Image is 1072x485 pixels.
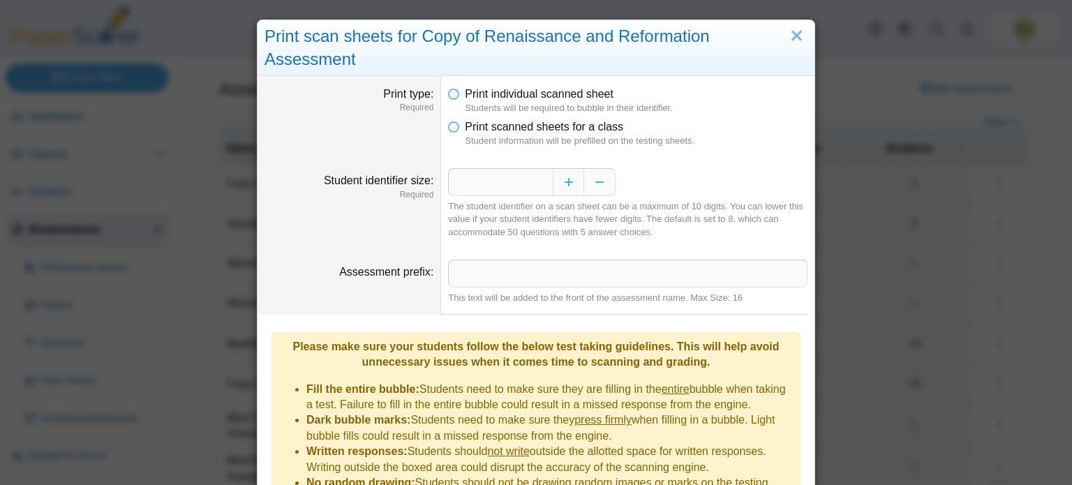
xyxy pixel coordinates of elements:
dfn: Student information will be prefilled on the testing sheets. [465,135,807,147]
li: Students need to make sure they are filling in the bubble when taking a test. Failure to fill in ... [306,382,794,413]
u: not write [487,445,529,457]
label: Print type [383,88,433,100]
label: Assessment prefix [339,266,433,278]
b: Dark bubble marks: [306,414,410,426]
a: Close [786,24,807,48]
u: entire [662,383,690,395]
dfn: Required [265,189,433,201]
b: Please make sure your students follow the below test taking guidelines. This will help avoid unne... [292,341,779,368]
button: Increase [553,168,584,196]
div: The student identifier on a scan sheet can be a maximum of 10 digits. You can lower this value if... [448,200,807,239]
label: Student identifier size [324,174,433,186]
span: Print individual scanned sheet [465,88,613,100]
span: Print scanned sheets for a class [465,121,623,133]
div: Print scan sheets for Copy of Renaissance and Reformation Assessment [258,20,814,76]
li: Students need to make sure they when filling in a bubble. Light bubble fills could result in a mi... [306,412,794,444]
b: Fill the entire bubble: [306,383,419,395]
button: Decrease [584,168,616,196]
li: Students should outside the allotted space for written responses. Writing outside the boxed area ... [306,444,794,475]
dfn: Students will be required to bubble in their identifier. [465,102,807,114]
div: This text will be added to the front of the assessment name. Max Size: 16 [448,292,807,304]
dfn: Required [265,102,433,114]
b: Written responses: [306,445,408,457]
u: press firmly [574,414,632,426]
